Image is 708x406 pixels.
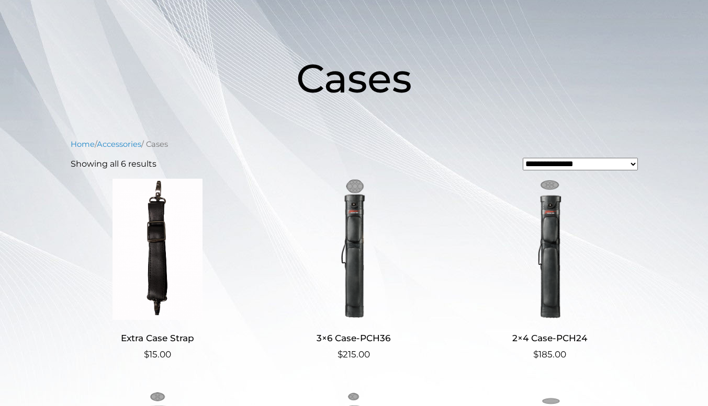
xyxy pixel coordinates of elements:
[533,349,538,359] span: $
[266,328,441,347] h2: 3×6 Case-PCH36
[71,328,245,347] h2: Extra Case Strap
[71,158,156,170] p: Showing all 6 results
[71,140,95,149] a: Home
[338,349,343,359] span: $
[266,179,441,361] a: 3×6 Case-PCH36 $215.00
[296,54,412,102] span: Cases
[97,140,141,149] a: Accessories
[338,349,370,359] bdi: 215.00
[144,349,171,359] bdi: 15.00
[533,349,566,359] bdi: 185.00
[463,328,637,347] h2: 2×4 Case-PCH24
[71,179,245,361] a: Extra Case Strap $15.00
[463,179,637,361] a: 2×4 Case-PCH24 $185.00
[144,349,149,359] span: $
[71,179,245,320] img: Extra Case Strap
[71,138,638,150] nav: Breadcrumb
[266,179,441,320] img: 3x6 Case-PCH36
[523,158,638,170] select: Shop order
[463,179,637,320] img: 2x4 Case-PCH24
